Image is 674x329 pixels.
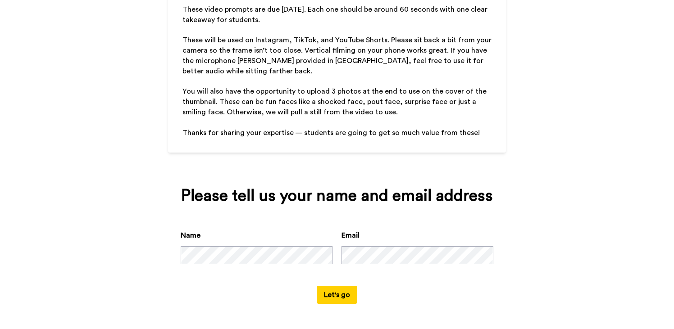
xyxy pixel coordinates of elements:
[182,129,480,136] span: Thanks for sharing your expertise — students are going to get so much value from these!
[317,286,357,304] button: Let's go
[342,230,360,241] label: Email
[182,88,488,116] span: You will also have the opportunity to upload 3 photos at the end to use on the cover of the thumb...
[181,230,200,241] label: Name
[182,6,489,23] span: These video prompts are due [DATE]. Each one should be around 60 seconds with one clear takeaway ...
[182,36,493,75] span: These will be used on Instagram, TikTok, and YouTube Shorts. Please sit back a bit from your came...
[181,187,493,205] div: Please tell us your name and email address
